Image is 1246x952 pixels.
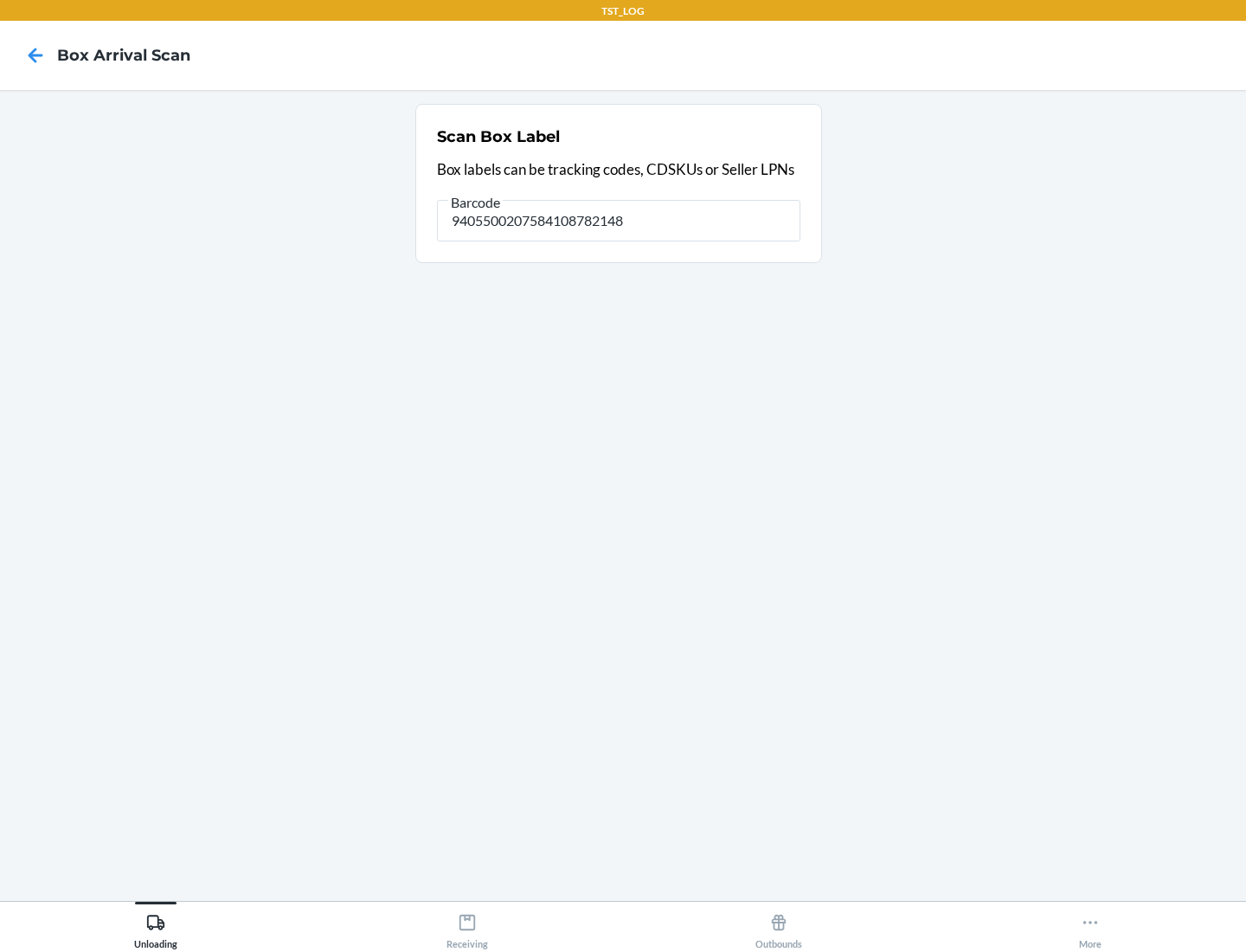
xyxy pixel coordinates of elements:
[755,906,802,949] div: Outbounds
[134,906,177,949] div: Unloading
[623,902,934,949] button: Outbounds
[437,158,800,181] p: Box labels can be tracking codes, CDSKUs or Seller LPNs
[1079,906,1101,949] div: More
[437,200,800,241] input: Barcode
[446,906,488,949] div: Receiving
[437,125,560,148] h2: Scan Box Label
[934,902,1246,949] button: More
[448,194,503,211] span: Barcode
[601,3,645,19] p: TST_LOG
[311,902,623,949] button: Receiving
[57,44,190,67] h4: Box Arrival Scan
